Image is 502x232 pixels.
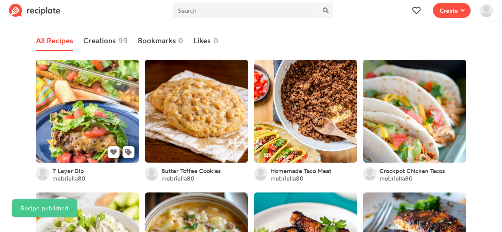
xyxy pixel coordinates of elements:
a: Bookmarks0 [138,31,184,51]
img: Reciplate [9,4,61,17]
span: 99 [118,35,128,46]
input: Search [173,3,318,18]
span: 0 [178,35,183,46]
a: Homemade Taco Meat [270,167,331,175]
a: Butter Toffee Cookies [161,167,221,175]
span: 0 [213,35,219,46]
img: User's avatar [145,167,158,181]
img: User's avatar [363,167,376,181]
a: Likes0 [193,31,219,51]
a: Crockpot Chicken Tacos [379,167,445,175]
a: All Recipes [36,31,73,51]
button: Create [433,3,471,18]
a: mebriella80 [270,175,304,182]
a: mebriella80 [161,175,195,182]
a: 7 Layer Dip [52,167,84,175]
img: User's avatar [254,167,267,181]
a: Creations99 [83,31,128,51]
a: mebriella80 [52,175,86,182]
img: User's avatar [36,167,49,181]
a: mebriella80 [379,175,413,182]
span: Create [440,6,458,15]
img: User's avatar [480,4,493,17]
div: Recipe published [21,204,68,213]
